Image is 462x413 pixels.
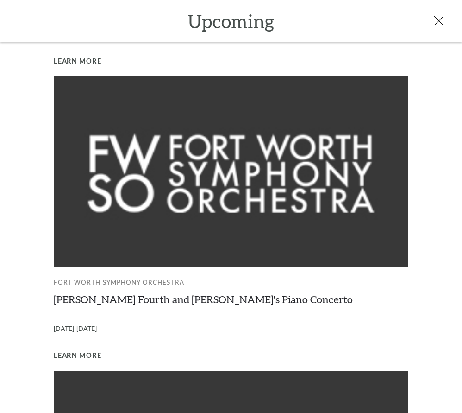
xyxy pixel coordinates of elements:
[54,56,101,67] a: Learn More
[54,350,101,362] a: Learn More
[54,273,408,292] p: Fort Worth Symphony Orchestra
[54,318,408,340] p: [DATE]-[DATE]
[54,293,353,305] a: [PERSON_NAME] Fourth and [PERSON_NAME]'s Piano Concerto
[54,76,408,267] img: fwso_grey_mega-nav-individual-block_279x150.jpg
